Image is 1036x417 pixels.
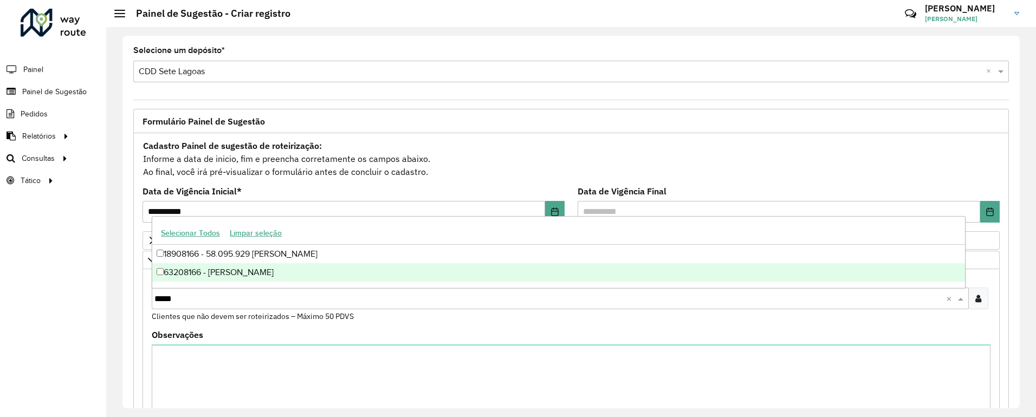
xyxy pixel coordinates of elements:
span: Relatórios [22,131,56,142]
button: Choose Date [980,201,1000,223]
span: Formulário Painel de Sugestão [143,117,265,126]
label: Observações [152,328,203,341]
button: Selecionar Todos [156,225,225,242]
h2: Painel de Sugestão - Criar registro [125,8,290,19]
strong: Cadastro Painel de sugestão de roteirização: [143,140,322,151]
label: Data de Vigência Final [578,185,666,198]
h3: [PERSON_NAME] [925,3,1006,14]
span: Clear all [986,65,995,78]
a: Contato Rápido [899,2,922,25]
span: Consultas [22,153,55,164]
ng-dropdown-panel: Options list [152,216,966,288]
a: Priorizar Cliente - Não podem ficar no buffer [143,231,1000,250]
span: Clear all [946,292,955,305]
span: Painel [23,64,43,75]
button: Choose Date [545,201,565,223]
div: Informe a data de inicio, fim e preencha corretamente os campos abaixo. Ao final, você irá pré-vi... [143,139,1000,179]
div: 63208166 - [PERSON_NAME] [152,263,965,282]
label: Data de Vigência Inicial [143,185,242,198]
span: Tático [21,175,41,186]
span: Painel de Sugestão [22,86,87,97]
button: Limpar seleção [225,225,287,242]
small: Clientes que não devem ser roteirizados – Máximo 50 PDVS [152,311,354,321]
span: [PERSON_NAME] [925,14,1006,24]
label: Selecione um depósito [133,44,225,57]
span: Pedidos [21,108,48,120]
a: Preservar Cliente - Devem ficar no buffer, não roteirizar [143,251,1000,269]
div: 18908166 - 58.095.929 [PERSON_NAME] [152,245,965,263]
